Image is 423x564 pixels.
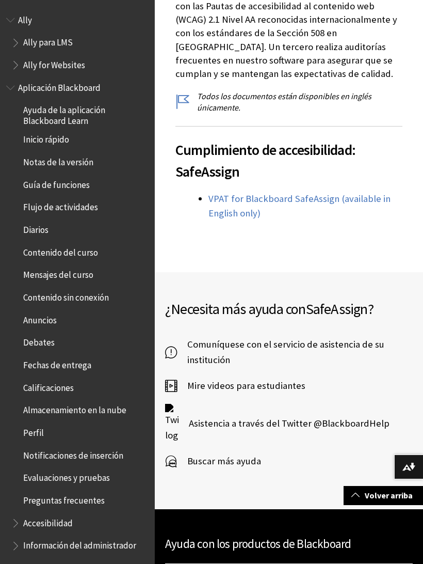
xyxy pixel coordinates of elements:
[177,453,261,469] span: Buscar más ayuda
[6,79,149,554] nav: Book outline for Blackboard App Help
[175,126,402,182] h2: Cumplimiento de accesibilidad: SafeAssign
[165,298,413,320] h2: ¿Necesita más ayuda con ?
[23,131,69,145] span: Inicio rápido
[208,193,391,220] a: VPAT for Blackboard SafeAssign (available in English only)
[23,221,48,235] span: Diarios
[23,379,74,393] span: Calificaciones
[175,90,402,114] p: Todos los documentos están disponibles en inglés únicamente.
[23,447,123,461] span: Notificaciones de inserción
[23,267,93,280] span: Mensajes del curso
[23,102,148,126] span: Ayuda de la aplicación Blackboard Learn
[18,11,32,25] span: Ally
[177,337,413,368] span: Comuníquese con el servicio de asistencia de su institución
[178,416,389,431] span: Asistencia a través del Twitter @BlackboardHelp
[23,492,105,506] span: Preguntas frecuentes
[23,424,44,438] span: Perfil
[165,378,305,394] a: Mire videos para estudiantes
[23,334,55,348] span: Debates
[23,56,85,70] span: Ally for Websites
[18,79,101,93] span: Aplicación Blackboard
[165,404,178,443] img: Twitter logo
[23,34,73,48] span: Ally para LMS
[23,153,93,167] span: Notas de la versión
[344,486,423,505] a: Volver arriba
[23,356,91,370] span: Fechas de entrega
[23,289,109,303] span: Contenido sin conexión
[177,378,305,394] span: Mire videos para estudiantes
[306,300,368,318] span: SafeAssign
[165,535,413,553] h2: Ayuda con los productos de Blackboard
[23,176,90,190] span: Guía de funciones
[23,537,136,551] span: Información del administrador
[23,199,98,213] span: Flujo de actividades
[165,337,413,368] a: Comuníquese con el servicio de asistencia de su institución
[23,469,110,483] span: Evaluaciones y pruebas
[23,514,73,528] span: Accesibilidad
[165,404,389,443] a: Twitter logo Asistencia a través del Twitter @BlackboardHelp
[23,311,57,325] span: Anuncios
[165,453,261,469] a: Buscar más ayuda
[6,11,149,74] nav: Book outline for Anthology Ally Help
[23,402,126,416] span: Almacenamiento en la nube
[23,244,98,258] span: Contenido del curso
